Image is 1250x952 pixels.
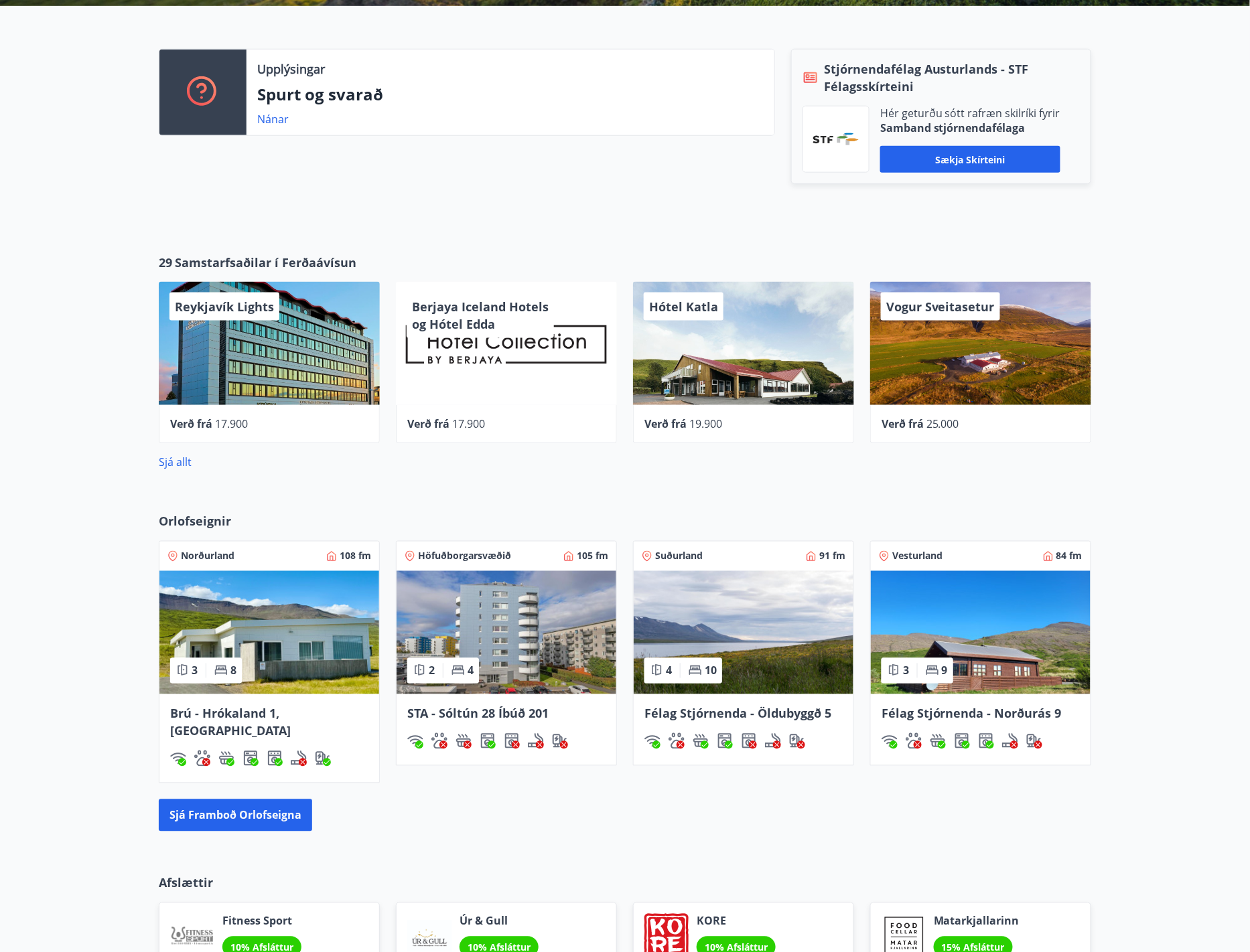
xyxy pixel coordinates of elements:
span: Matarkjallarinn [934,914,1020,929]
span: 8 [230,663,236,678]
div: Þvottavél [242,750,259,767]
p: Samband stjórnendafélaga [880,121,1060,135]
img: pxcaIm5dSOV3FS4whs1soiYWTwFQvksT25a9J10C.svg [194,750,210,767]
p: Hér geturðu sótt rafræn skilríki fyrir [880,106,1060,121]
a: Sjá allt [159,455,192,469]
div: Hleðslustöð fyrir rafbíla [552,733,568,749]
img: QNIUl6Cv9L9rHgMXwuzGLuiJOj7RKqxk9mBFPqjq.svg [1002,733,1018,749]
div: Þurrkari [978,733,994,749]
span: KORE [697,914,776,929]
img: Paella dish [871,571,1091,694]
img: hddCLTAnxqFUMr1fxmbGG8zWilo2syolR0f9UjPn.svg [267,750,283,767]
img: h89QDIuHlAdpqTriuIvuEWkTH976fOgBEOOeu1mi.svg [218,750,234,767]
img: pxcaIm5dSOV3FS4whs1soiYWTwFQvksT25a9J10C.svg [431,733,447,749]
p: Spurt og svarað [257,83,764,106]
div: Þráðlaust net [170,750,186,767]
img: h89QDIuHlAdpqTriuIvuEWkTH976fOgBEOOeu1mi.svg [693,733,709,749]
span: Verð frá [170,416,212,431]
span: 19.900 [689,416,722,431]
div: Reykingar / Vape [291,750,307,767]
img: pxcaIm5dSOV3FS4whs1soiYWTwFQvksT25a9J10C.svg [906,733,922,749]
img: QNIUl6Cv9L9rHgMXwuzGLuiJOj7RKqxk9mBFPqjq.svg [765,733,781,749]
img: pxcaIm5dSOV3FS4whs1soiYWTwFQvksT25a9J10C.svg [669,733,685,749]
span: 3 [903,663,909,678]
div: Þvottavél [954,733,970,749]
span: Reykjavík Lights [175,299,274,315]
div: Heitur pottur [218,750,234,767]
div: Gæludýr [906,733,922,749]
img: Dl16BY4EX9PAW649lg1C3oBuIaAsR6QVDQBO2cTm.svg [480,733,496,749]
div: Gæludýr [194,750,210,767]
span: Verð frá [407,416,449,431]
span: Samstarfsaðilar í Ferðaávísun [175,254,356,271]
button: Sækja skírteini [880,146,1060,173]
span: 2 [429,663,435,678]
div: Reykingar / Vape [1002,733,1018,749]
img: Paella dish [397,571,616,694]
div: Þráðlaust net [882,733,898,749]
span: Vogur Sveitasetur [886,299,995,315]
img: HJRyFFsYp6qjeUYhR4dAD8CaCEsnIFYZ05miwXoh.svg [170,750,186,767]
img: HJRyFFsYp6qjeUYhR4dAD8CaCEsnIFYZ05miwXoh.svg [407,733,423,749]
div: Hleðslustöð fyrir rafbíla [1026,733,1042,749]
span: 10 [705,663,717,678]
img: nH7E6Gw2rvWFb8XaSdRp44dhkQaj4PJkOoRYItBQ.svg [789,733,805,749]
span: 105 fm [577,550,608,563]
span: Orlofseignir [159,513,231,530]
span: Vesturland [892,550,943,563]
img: nH7E6Gw2rvWFb8XaSdRp44dhkQaj4PJkOoRYItBQ.svg [315,750,331,767]
button: Sjá framboð orlofseigna [159,799,312,831]
span: 3 [192,663,198,678]
div: Heitur pottur [456,733,472,749]
img: Dl16BY4EX9PAW649lg1C3oBuIaAsR6QVDQBO2cTm.svg [242,750,259,767]
span: Verð frá [882,416,924,431]
span: 25.000 [926,416,959,431]
p: Upplýsingar [257,60,325,78]
div: Hleðslustöð fyrir rafbíla [789,733,805,749]
span: Hótel Katla [649,299,718,315]
span: 29 [159,254,172,271]
img: h89QDIuHlAdpqTriuIvuEWkTH976fOgBEOOeu1mi.svg [456,733,472,749]
img: nH7E6Gw2rvWFb8XaSdRp44dhkQaj4PJkOoRYItBQ.svg [1026,733,1042,749]
span: 84 fm [1056,550,1083,563]
div: Gæludýr [431,733,447,749]
img: h89QDIuHlAdpqTriuIvuEWkTH976fOgBEOOeu1mi.svg [930,733,946,749]
img: nH7E6Gw2rvWFb8XaSdRp44dhkQaj4PJkOoRYItBQ.svg [552,733,568,749]
img: hddCLTAnxqFUMr1fxmbGG8zWilo2syolR0f9UjPn.svg [504,733,520,749]
img: Paella dish [634,571,853,694]
img: Paella dish [159,571,379,694]
span: Stjórnendafélag Austurlands - STF Félagsskírteini [824,60,1080,95]
span: 4 [666,663,672,678]
div: Heitur pottur [693,733,709,749]
span: 108 fm [340,550,371,563]
span: 4 [468,663,474,678]
p: Afslættir [159,874,1091,892]
span: STA - Sóltún 28 Íbúð 201 [407,706,549,722]
span: Félag Stjórnenda - Öldubyggð 5 [644,706,831,722]
a: Nánar [257,112,289,127]
img: Dl16BY4EX9PAW649lg1C3oBuIaAsR6QVDQBO2cTm.svg [954,733,970,749]
span: Suðurland [655,550,703,563]
img: QNIUl6Cv9L9rHgMXwuzGLuiJOj7RKqxk9mBFPqjq.svg [291,750,307,767]
img: hddCLTAnxqFUMr1fxmbGG8zWilo2syolR0f9UjPn.svg [978,733,994,749]
div: Þvottavél [717,733,733,749]
div: Þráðlaust net [644,733,661,749]
div: Þráðlaust net [407,733,423,749]
div: Þurrkari [504,733,520,749]
div: Þurrkari [267,750,283,767]
img: hddCLTAnxqFUMr1fxmbGG8zWilo2syolR0f9UjPn.svg [741,733,757,749]
img: Dl16BY4EX9PAW649lg1C3oBuIaAsR6QVDQBO2cTm.svg [717,733,733,749]
div: Reykingar / Vape [765,733,781,749]
img: HJRyFFsYp6qjeUYhR4dAD8CaCEsnIFYZ05miwXoh.svg [882,733,898,749]
div: Gæludýr [669,733,685,749]
img: QNIUl6Cv9L9rHgMXwuzGLuiJOj7RKqxk9mBFPqjq.svg [528,733,544,749]
span: 17.900 [215,416,248,431]
img: HJRyFFsYp6qjeUYhR4dAD8CaCEsnIFYZ05miwXoh.svg [644,733,661,749]
div: Reykingar / Vape [528,733,544,749]
span: 17.900 [452,416,485,431]
div: Þvottavél [480,733,496,749]
span: Brú - Hrókaland 1, [GEOGRAPHIC_DATA] [170,706,291,739]
div: Hleðslustöð fyrir rafbíla [315,750,331,767]
div: Þurrkari [741,733,757,749]
span: 9 [942,663,948,678]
